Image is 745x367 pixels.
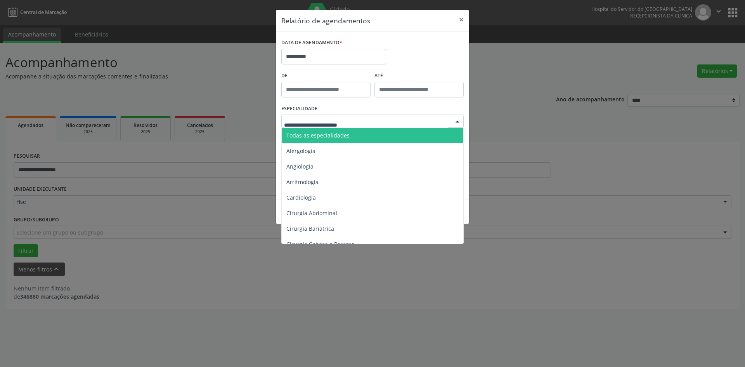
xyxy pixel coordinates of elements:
label: DATA DE AGENDAMENTO [281,37,342,49]
span: Cirurgia Cabeça e Pescoço [286,240,355,248]
h5: Relatório de agendamentos [281,16,370,26]
span: Cirurgia Abdominal [286,209,337,217]
button: Close [454,10,469,29]
span: Cirurgia Bariatrica [286,225,334,232]
span: Cardiologia [286,194,316,201]
span: Todas as especialidades [286,132,350,139]
label: ESPECIALIDADE [281,103,317,115]
label: De [281,70,371,82]
span: Arritmologia [286,178,319,186]
span: Alergologia [286,147,315,155]
label: ATÉ [374,70,464,82]
span: Angiologia [286,163,314,170]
